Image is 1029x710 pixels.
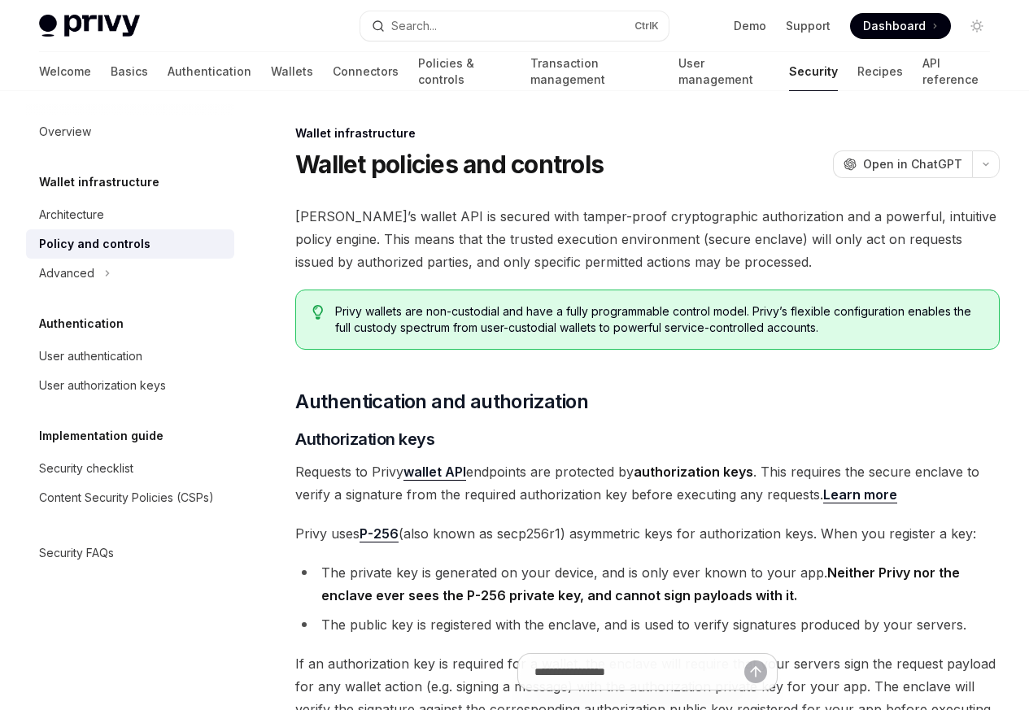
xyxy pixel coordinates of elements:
div: Architecture [39,205,104,224]
a: Architecture [26,200,234,229]
a: Demo [734,18,766,34]
h5: Authentication [39,314,124,333]
a: Connectors [333,52,399,91]
span: Dashboard [863,18,926,34]
div: Wallet infrastructure [295,125,1000,142]
a: Support [786,18,831,34]
div: Policy and controls [39,234,150,254]
li: The public key is registered with the enclave, and is used to verify signatures produced by your ... [295,613,1000,636]
a: Security FAQs [26,538,234,568]
svg: Tip [312,305,324,320]
a: Learn more [823,486,897,503]
h1: Wallet policies and controls [295,150,604,179]
a: wallet API [403,464,466,481]
h5: Wallet infrastructure [39,172,159,192]
div: Security checklist [39,459,133,478]
span: [PERSON_NAME]’s wallet API is secured with tamper-proof cryptographic authorization and a powerfu... [295,205,1000,273]
a: Security [789,52,838,91]
span: Ctrl K [634,20,659,33]
div: Advanced [39,264,94,283]
button: Advanced [26,259,119,288]
a: Security checklist [26,454,234,483]
h5: Implementation guide [39,426,164,446]
a: Welcome [39,52,91,91]
span: Privy uses (also known as secp256r1) asymmetric keys for authorization keys. When you register a ... [295,522,1000,545]
span: Authentication and authorization [295,389,588,415]
a: P-256 [360,525,399,542]
div: Security FAQs [39,543,114,563]
input: Ask a question... [534,654,744,690]
a: Policy and controls [26,229,234,259]
img: light logo [39,15,140,37]
div: Search... [391,16,437,36]
a: Transaction management [530,52,659,91]
a: Authentication [168,52,251,91]
li: The private key is generated on your device, and is only ever known to your app. [295,561,1000,607]
div: User authorization keys [39,376,166,395]
button: Toggle dark mode [964,13,990,39]
a: User authorization keys [26,371,234,400]
div: Overview [39,122,91,142]
button: Open in ChatGPT [833,150,972,178]
a: User authentication [26,342,234,371]
a: Content Security Policies (CSPs) [26,483,234,512]
div: User authentication [39,346,142,366]
button: Search...CtrlK [360,11,669,41]
span: Open in ChatGPT [863,156,962,172]
a: API reference [922,52,990,91]
a: Policies & controls [418,52,511,91]
div: Content Security Policies (CSPs) [39,488,214,507]
strong: authorization keys [634,464,753,480]
a: User management [678,52,770,91]
a: Dashboard [850,13,951,39]
button: Send message [744,660,767,683]
span: Requests to Privy endpoints are protected by . This requires the secure enclave to verify a signa... [295,460,1000,506]
a: Recipes [857,52,903,91]
a: Overview [26,117,234,146]
span: Authorization keys [295,428,434,451]
a: Basics [111,52,148,91]
span: Privy wallets are non-custodial and have a fully programmable control model. Privy’s flexible con... [335,303,983,336]
a: Wallets [271,52,313,91]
